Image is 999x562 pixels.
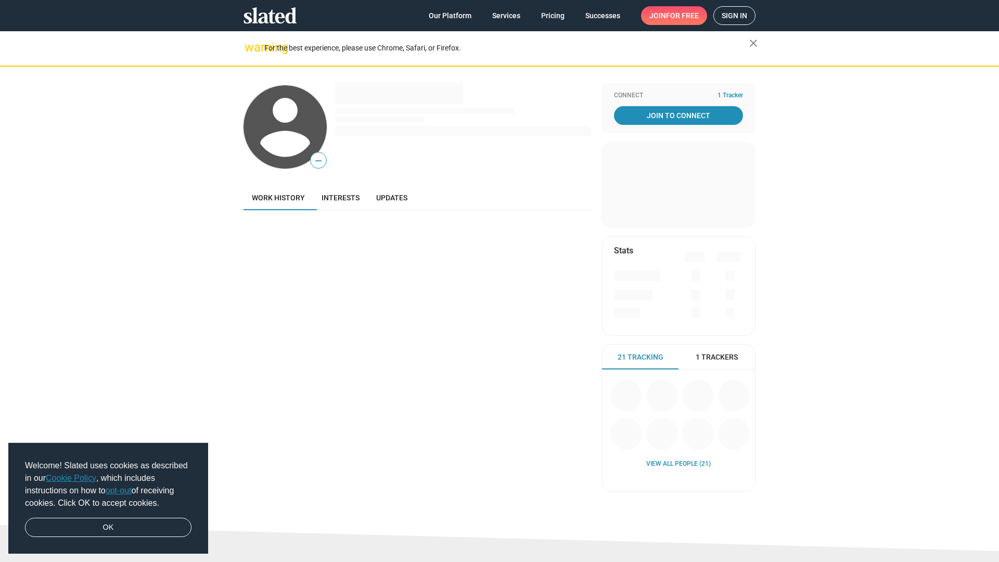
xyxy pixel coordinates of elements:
[614,92,743,100] div: Connect
[614,106,743,125] a: Join To Connect
[245,41,257,54] mat-icon: warning
[713,6,755,25] a: Sign in
[252,194,305,202] span: Work history
[429,6,471,25] span: Our Platform
[646,460,711,468] a: View all People (21)
[533,6,573,25] a: Pricing
[666,6,699,25] span: for free
[264,41,749,55] div: For the best experience, please use Chrome, Safari, or Firefox.
[420,6,480,25] a: Our Platform
[25,459,191,509] span: Welcome! Slated uses cookies as described in our , which includes instructions on how to of recei...
[618,352,663,362] span: 21 Tracking
[313,185,368,210] a: Interests
[322,194,360,202] span: Interests
[718,92,743,100] span: 1 Tracker
[541,6,565,25] span: Pricing
[46,474,96,482] a: Cookie Policy
[376,194,407,202] span: Updates
[244,185,313,210] a: Work history
[577,6,629,25] a: Successes
[616,106,741,125] span: Join To Connect
[747,37,760,49] mat-icon: close
[614,245,633,256] mat-card-title: Stats
[25,518,191,538] a: dismiss cookie message
[311,154,326,168] span: —
[585,6,620,25] span: Successes
[649,6,699,25] span: Join
[696,352,738,362] span: 1 Trackers
[106,486,132,495] a: opt-out
[368,185,416,210] a: Updates
[722,7,747,24] span: Sign in
[492,6,520,25] span: Services
[641,6,707,25] a: Joinfor free
[484,6,529,25] a: Services
[8,443,208,554] div: cookieconsent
